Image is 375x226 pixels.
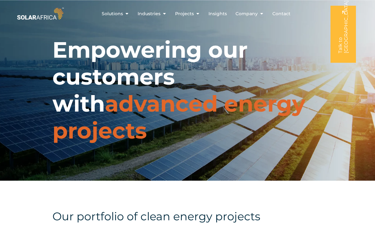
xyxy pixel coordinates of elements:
span: Solutions [102,10,123,17]
span: advanced energy projects [52,90,305,144]
h1: Empowering our customers with [52,36,323,144]
nav: Menu [65,8,327,20]
span: Projects [175,10,194,17]
div: Menu Toggle [65,8,327,20]
span: Company [235,10,258,17]
span: Industries [138,10,160,17]
a: Insights [208,10,227,17]
a: Contact [272,10,290,17]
